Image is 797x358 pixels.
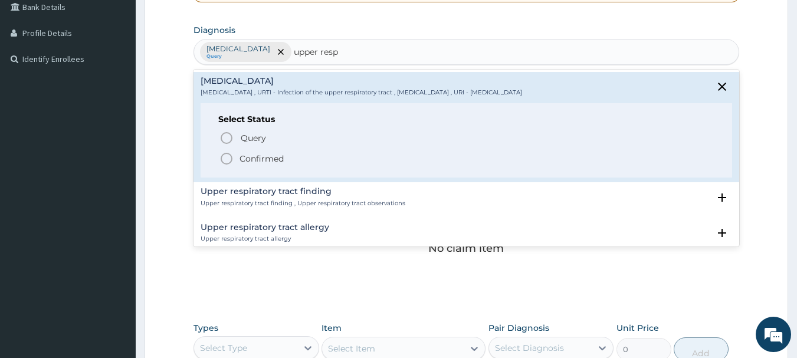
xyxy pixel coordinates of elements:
textarea: Type your message and hit 'Enter' [6,235,225,277]
i: open select status [715,226,729,240]
div: Minimize live chat window [193,6,222,34]
p: Upper respiratory tract allergy [201,235,329,243]
p: Upper respiratory tract finding , Upper respiratory tract observations [201,199,405,208]
img: d_794563401_company_1708531726252_794563401 [22,59,48,88]
p: No claim item [428,242,504,254]
label: Pair Diagnosis [488,322,549,334]
i: status option filled [219,152,234,166]
label: Types [193,323,218,333]
p: Confirmed [240,153,284,165]
div: Select Diagnosis [495,342,564,354]
p: [MEDICAL_DATA] [206,44,270,54]
span: remove selection option [275,47,286,57]
i: status option query [219,131,234,145]
h6: Select Status [218,115,715,124]
h4: [MEDICAL_DATA] [201,77,522,86]
label: Item [322,322,342,334]
h4: Upper respiratory tract finding [201,187,405,196]
div: Chat with us now [61,66,198,81]
span: Query [241,132,266,144]
label: Unit Price [616,322,659,334]
div: Select Type [200,342,247,354]
h4: Upper respiratory tract allergy [201,223,329,232]
i: close select status [715,80,729,94]
small: Query [206,54,270,60]
i: open select status [715,191,729,205]
label: Diagnosis [193,24,235,36]
span: We're online! [68,105,163,224]
p: [MEDICAL_DATA] , URTI - Infection of the upper respiratory tract , [MEDICAL_DATA] , URI - [MEDICA... [201,88,522,97]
